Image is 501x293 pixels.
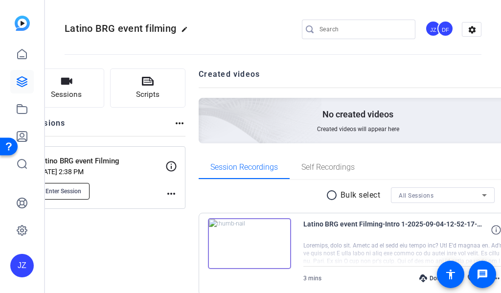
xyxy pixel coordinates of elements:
[341,189,381,201] p: Bulk select
[414,274,461,282] div: Download
[29,117,66,136] h2: Sessions
[136,89,159,100] span: Scripts
[467,272,478,284] mat-icon: favorite_border
[181,26,193,38] mat-icon: edit
[65,23,176,34] span: Latino BRG event filming
[322,109,393,120] p: No created videos
[165,188,177,200] mat-icon: more_horiz
[208,218,291,269] img: thumb-nail
[303,275,321,282] span: 3 mins
[477,269,488,280] mat-icon: message
[303,218,484,242] span: Latino BRG event Filming-Intro 1-2025-09-04-12-52-17-514-0
[445,269,456,280] mat-icon: accessibility
[37,156,172,167] p: Latino BRG event Filming
[319,23,408,35] input: Search
[437,21,455,38] ngx-avatar: Dmitri Floyd
[174,117,185,129] mat-icon: more_horiz
[46,187,81,195] span: Enter Session
[10,254,34,277] div: JZ
[425,21,441,37] div: JZ
[301,163,355,171] span: Self Recordings
[317,125,399,133] span: Created videos will appear here
[210,163,278,171] span: Session Recordings
[437,21,454,37] div: DF
[15,16,30,31] img: blue-gradient.svg
[90,1,323,213] img: Creted videos background
[326,189,341,201] mat-icon: radio_button_unchecked
[37,183,90,200] button: Enter Session
[425,21,442,38] ngx-avatar: Jake Zimmerman
[51,89,82,100] span: Sessions
[462,23,482,37] mat-icon: settings
[29,68,104,108] button: Sessions
[110,68,185,108] button: Scripts
[37,168,165,176] p: [DATE] 2:38 PM
[399,192,433,199] span: All Sessions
